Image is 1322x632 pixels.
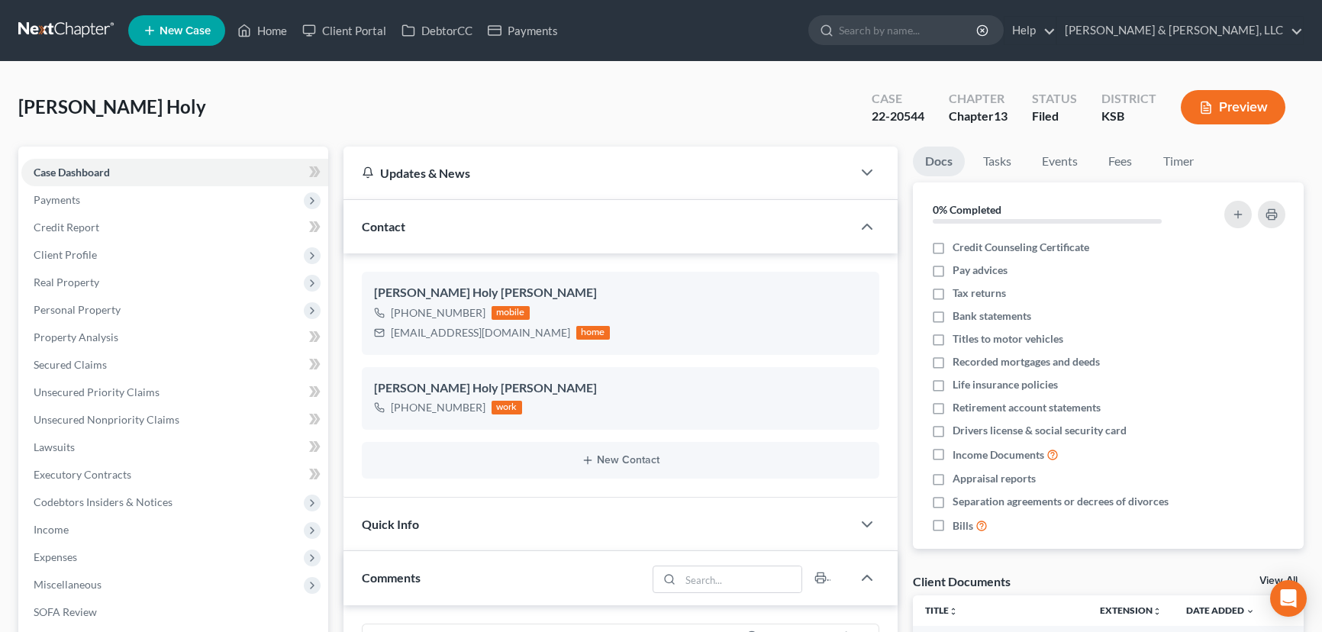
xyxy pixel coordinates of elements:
span: SOFA Review [34,605,97,618]
span: Quick Info [362,517,419,531]
span: Personal Property [34,303,121,316]
span: Unsecured Priority Claims [34,385,160,398]
a: Help [1004,17,1056,44]
span: Real Property [34,276,99,289]
div: Chapter [949,90,1008,108]
a: Timer [1151,147,1206,176]
span: Executory Contracts [34,468,131,481]
a: Titleunfold_more [925,605,958,616]
span: Property Analysis [34,331,118,343]
button: Preview [1181,90,1285,124]
a: Unsecured Nonpriority Claims [21,406,328,434]
div: Updates & News [362,165,834,181]
span: Credit Report [34,221,99,234]
a: Events [1030,147,1090,176]
span: Appraisal reports [953,471,1036,486]
span: Drivers license & social security card [953,423,1127,438]
div: mobile [492,306,530,320]
div: home [576,326,610,340]
span: Life insurance policies [953,377,1058,392]
a: Payments [480,17,566,44]
div: Chapter [949,108,1008,125]
span: Contact [362,219,405,234]
a: Date Added expand_more [1186,605,1255,616]
span: New Case [160,25,211,37]
span: Income Documents [953,447,1044,463]
a: Secured Claims [21,351,328,379]
span: Expenses [34,550,77,563]
div: [PHONE_NUMBER] [391,400,485,415]
a: Extensionunfold_more [1100,605,1162,616]
div: [PERSON_NAME] Holy [PERSON_NAME] [374,284,867,302]
span: [PERSON_NAME] Holy [18,95,206,118]
div: [PHONE_NUMBER] [391,305,485,321]
span: Lawsuits [34,440,75,453]
div: 22-20544 [872,108,924,125]
a: Unsecured Priority Claims [21,379,328,406]
div: KSB [1101,108,1156,125]
a: View All [1259,576,1298,586]
span: Client Profile [34,248,97,261]
strong: 0% Completed [933,203,1001,216]
span: Bills [953,518,973,534]
span: Case Dashboard [34,166,110,179]
span: Income [34,523,69,536]
span: Separation agreements or decrees of divorces [953,494,1169,509]
span: Secured Claims [34,358,107,371]
div: Case [872,90,924,108]
div: Open Intercom Messenger [1270,580,1307,617]
div: work [492,401,522,414]
input: Search by name... [839,16,979,44]
div: Status [1032,90,1077,108]
button: New Contact [374,454,867,466]
a: Executory Contracts [21,461,328,489]
span: Unsecured Nonpriority Claims [34,413,179,426]
div: [EMAIL_ADDRESS][DOMAIN_NAME] [391,325,570,340]
span: Recorded mortgages and deeds [953,354,1100,369]
a: Tasks [971,147,1024,176]
a: Client Portal [295,17,394,44]
span: Miscellaneous [34,578,102,591]
div: Filed [1032,108,1077,125]
a: Property Analysis [21,324,328,351]
span: Comments [362,570,421,585]
span: Tax returns [953,285,1006,301]
a: DebtorCC [394,17,480,44]
i: unfold_more [1153,607,1162,616]
span: 13 [994,108,1008,123]
i: expand_more [1246,607,1255,616]
span: Codebtors Insiders & Notices [34,495,173,508]
a: Home [230,17,295,44]
div: Client Documents [913,573,1011,589]
a: Docs [913,147,965,176]
input: Search... [680,566,801,592]
span: Credit Counseling Certificate [953,240,1089,255]
a: Case Dashboard [21,159,328,186]
span: Pay advices [953,263,1008,278]
a: Lawsuits [21,434,328,461]
a: Credit Report [21,214,328,241]
a: SOFA Review [21,598,328,626]
span: Bank statements [953,308,1031,324]
a: Fees [1096,147,1145,176]
span: Payments [34,193,80,206]
a: [PERSON_NAME] & [PERSON_NAME], LLC [1057,17,1303,44]
div: District [1101,90,1156,108]
span: Titles to motor vehicles [953,331,1063,347]
i: unfold_more [949,607,958,616]
span: Retirement account statements [953,400,1101,415]
div: [PERSON_NAME] Holy [PERSON_NAME] [374,379,867,398]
